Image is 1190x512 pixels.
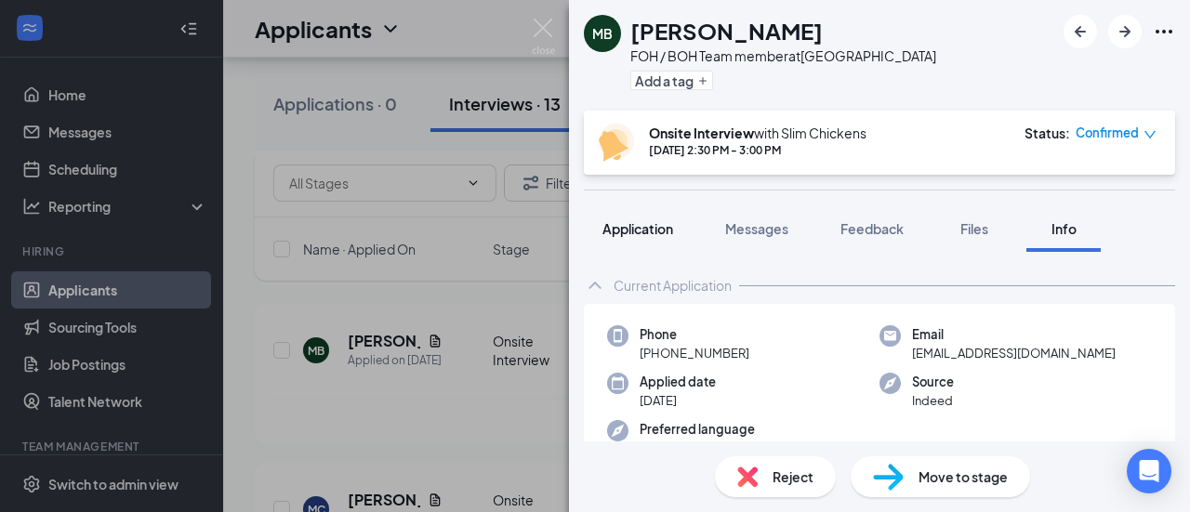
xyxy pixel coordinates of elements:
div: FOH / BOH Team member at [GEOGRAPHIC_DATA] [630,46,936,65]
span: Indeed [912,391,954,410]
span: [EMAIL_ADDRESS][DOMAIN_NAME] [912,344,1116,362]
span: Preferred language [640,420,755,439]
b: Onsite Interview [649,125,754,141]
span: down [1144,128,1157,141]
svg: ChevronUp [584,274,606,296]
span: Files [960,220,988,237]
div: [DATE] 2:30 PM - 3:00 PM [649,142,866,158]
span: Reject [773,466,813,487]
span: Feedback [840,220,904,237]
h1: [PERSON_NAME] [630,15,823,46]
span: Move to stage [919,466,1008,487]
span: English [640,439,755,457]
svg: Ellipses [1153,20,1175,43]
div: Current Application [614,276,732,295]
span: Confirmed [1076,124,1139,142]
div: Open Intercom Messenger [1127,449,1171,493]
svg: Plus [697,75,708,86]
button: ArrowRight [1108,15,1142,48]
span: [PHONE_NUMBER] [640,344,749,362]
span: [DATE] [640,391,716,410]
span: Phone [640,325,749,344]
span: Email [912,325,1116,344]
span: Source [912,373,954,391]
button: PlusAdd a tag [630,71,713,90]
span: Info [1051,220,1077,237]
svg: ArrowRight [1114,20,1136,43]
span: Applied date [640,373,716,391]
button: ArrowLeftNew [1064,15,1097,48]
span: Application [602,220,673,237]
span: Messages [725,220,788,237]
div: with Slim Chickens [649,124,866,142]
div: MB [592,24,613,43]
svg: ArrowLeftNew [1069,20,1091,43]
div: Status : [1025,124,1070,142]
